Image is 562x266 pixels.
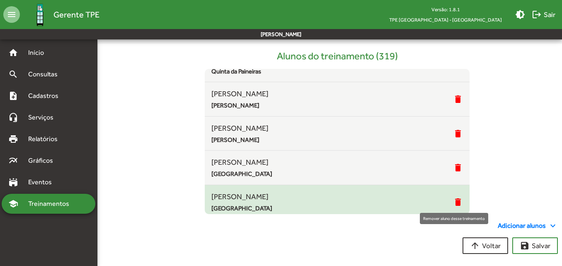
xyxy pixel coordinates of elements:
span: Treinamentos [23,199,79,209]
mat-icon: save [520,241,530,251]
span: TPE [GEOGRAPHIC_DATA] - [GEOGRAPHIC_DATA] [383,15,509,25]
mat-icon: arrow_upward [470,241,480,251]
span: [PERSON_NAME] [211,191,453,202]
mat-icon: delete [453,163,463,173]
span: Voltar [470,238,501,253]
mat-icon: expand_more [548,221,558,231]
span: Consultas [23,69,68,79]
span: [PERSON_NAME] [211,122,453,134]
mat-icon: delete [453,94,463,104]
span: Adicionar alunos [498,221,558,231]
mat-icon: headset_mic [8,112,18,122]
button: Sair [528,7,559,22]
mat-icon: print [8,134,18,144]
span: Eventos [23,177,63,187]
button: Salvar [512,237,558,254]
span: Início [23,48,56,58]
span: [PERSON_NAME] [211,88,453,99]
span: Gerente TPE [53,8,99,21]
span: [PERSON_NAME] [211,156,453,168]
mat-icon: brightness_medium [515,10,525,20]
mat-icon: search [8,69,18,79]
span: [PERSON_NAME] [211,101,453,110]
mat-icon: menu [3,6,20,23]
span: [GEOGRAPHIC_DATA] [211,204,453,213]
span: Cadastros [23,91,69,101]
span: Sair [532,7,555,22]
span: [GEOGRAPHIC_DATA] [211,169,453,179]
mat-icon: stadium [8,177,18,187]
span: Salvar [520,238,550,253]
span: Serviços [23,112,65,122]
span: Quinta da Paineiras [211,67,453,76]
mat-icon: school [8,199,18,209]
a: Gerente TPE [20,1,99,28]
button: Voltar [463,237,508,254]
span: Gráficos [23,156,64,166]
mat-icon: delete [453,197,463,207]
span: Relatórios [23,134,68,144]
img: Logo [27,1,53,28]
mat-icon: multiline_chart [8,156,18,166]
h4: Alunos do treinamento (319) [277,50,398,62]
mat-icon: delete [453,129,463,139]
mat-icon: home [8,48,18,58]
span: [PERSON_NAME] [211,135,453,145]
mat-icon: note_add [8,91,18,101]
div: Versão: 1.8.1 [383,4,509,15]
mat-icon: logout [532,10,542,20]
